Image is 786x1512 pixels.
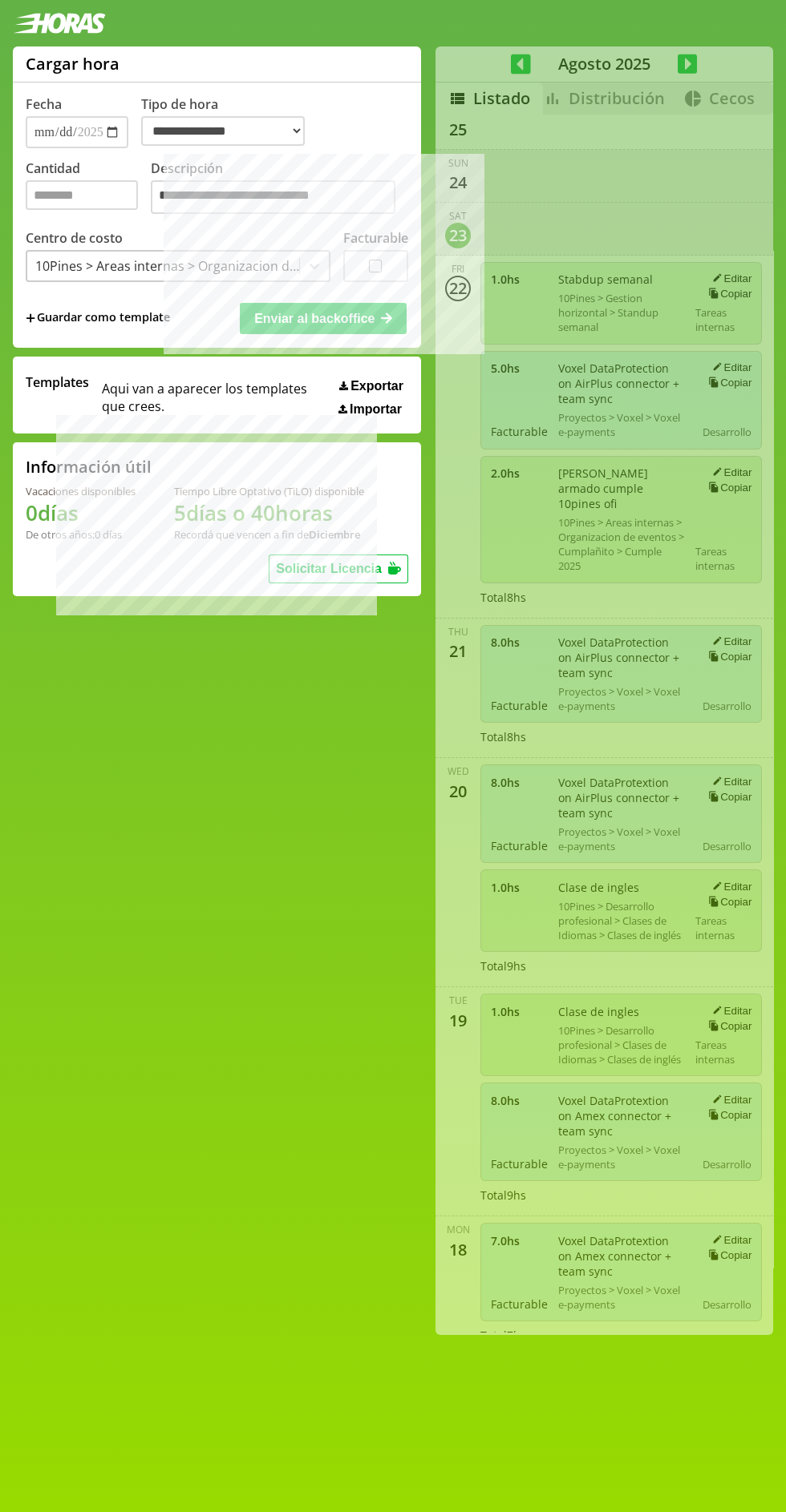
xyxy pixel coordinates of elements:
div: Vacaciones disponibles [26,484,136,498]
b: Diciembre [309,527,360,542]
span: Aqui van a aparecer los templates que crees. [102,373,328,417]
span: + [26,309,35,327]
button: Solicitar Licencia [269,554,408,583]
h1: 0 días [26,498,136,527]
div: Tiempo Libre Optativo (TiLO) disponible [174,484,364,498]
div: Recordá que vencen a fin de [174,527,364,542]
input: Cantidad [26,180,138,210]
span: Solicitar Licencia [276,562,382,575]
button: Exportar [334,378,408,394]
span: Templates [26,373,89,391]
label: Cantidad [26,159,151,218]
span: Enviar al backoffice [254,312,375,325]
button: Enviar al backoffice [240,303,407,333]
span: +Guardar como template [26,309,170,327]
label: Descripción [151,159,408,218]
h1: 5 días o 40 horas [174,498,364,527]
img: logotipo [13,13,106,34]
span: Importar [350,402,402,417]
textarea: Descripción [151,180,395,214]
select: Tipo de hora [141,116,305,146]
label: Fecha [26,95,62,113]
span: Exportar [350,379,403,393]
label: Facturable [343,229,408,247]
div: 10Pines > Areas internas > Organizacion de eventos > Cumplañito > Cumple 2025 [35,257,301,275]
label: Centro de costo [26,229,123,247]
h1: Cargar hora [26,53,120,75]
div: De otros años: 0 días [26,527,136,542]
label: Tipo de hora [141,95,318,148]
h2: Información útil [26,456,152,478]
